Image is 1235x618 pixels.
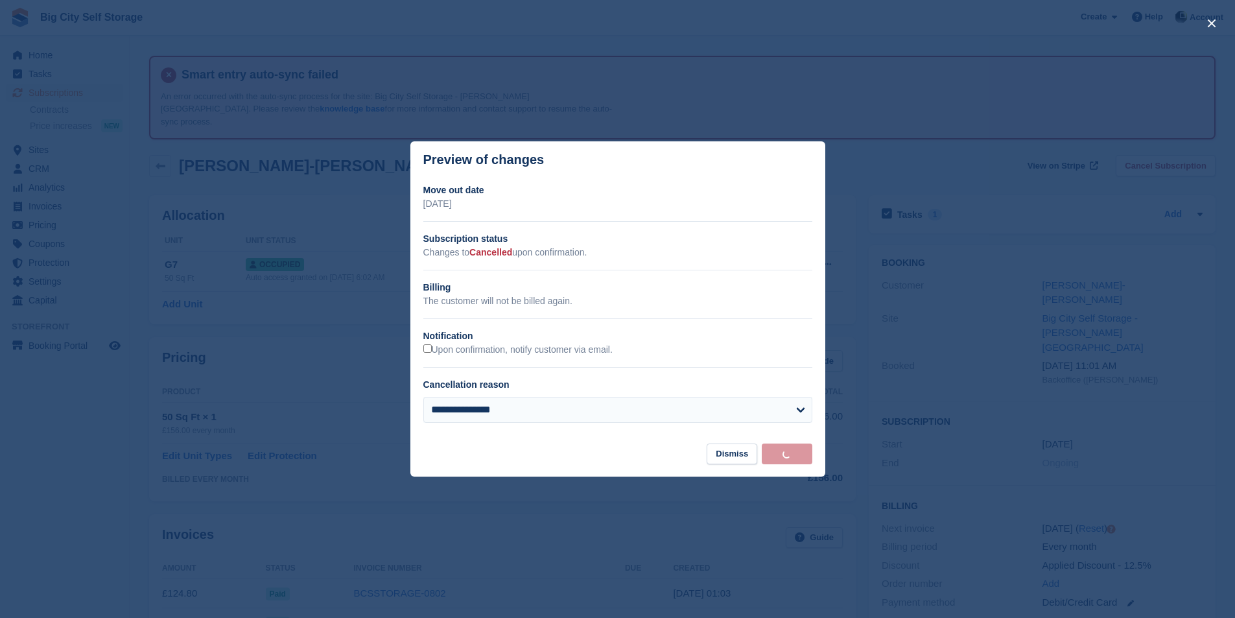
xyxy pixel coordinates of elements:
[423,379,510,390] label: Cancellation reason
[423,246,812,259] p: Changes to upon confirmation.
[469,247,512,257] span: Cancelled
[423,344,613,356] label: Upon confirmation, notify customer via email.
[423,184,812,197] h2: Move out date
[423,294,812,308] p: The customer will not be billed again.
[423,152,545,167] p: Preview of changes
[423,329,812,343] h2: Notification
[423,344,432,353] input: Upon confirmation, notify customer via email.
[707,444,757,465] button: Dismiss
[1201,13,1222,34] button: close
[423,232,812,246] h2: Subscription status
[423,197,812,211] p: [DATE]
[423,281,812,294] h2: Billing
